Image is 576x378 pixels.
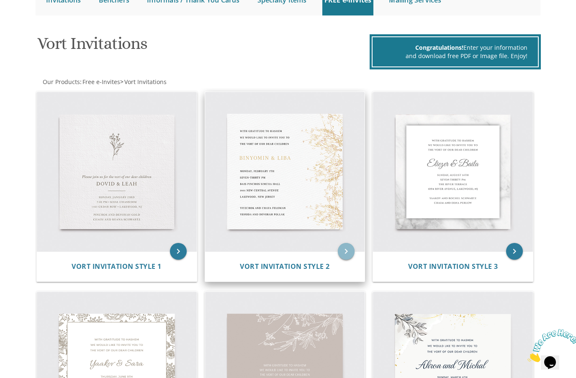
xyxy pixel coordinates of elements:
img: Chat attention grabber [3,3,55,36]
span: Vort Invitation Style 1 [72,262,162,271]
span: Congratulations! [415,43,463,51]
span: Vort Invitations [124,78,167,86]
a: keyboard_arrow_right [338,243,355,260]
a: Our Products [42,78,80,86]
h1: Vort Invitations [37,34,368,59]
a: keyboard_arrow_right [506,243,523,260]
a: keyboard_arrow_right [170,243,187,260]
img: Vort Invitation Style 2 [205,92,365,252]
img: Vort Invitation Style 1 [37,92,197,252]
span: Vort Invitation Style 2 [240,262,330,271]
a: Vort Invitations [123,78,167,86]
a: Vort Invitation Style 3 [408,263,498,271]
div: : [36,78,288,86]
a: Free e-Invites [82,78,120,86]
span: > [120,78,167,86]
iframe: chat widget [524,326,576,365]
span: Vort Invitation Style 3 [408,262,498,271]
a: Vort Invitation Style 2 [240,263,330,271]
div: and download free PDF or Image file. Enjoy! [383,52,527,60]
div: Enter your information [383,43,527,52]
a: Vort Invitation Style 1 [72,263,162,271]
img: Vort Invitation Style 3 [373,92,533,252]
